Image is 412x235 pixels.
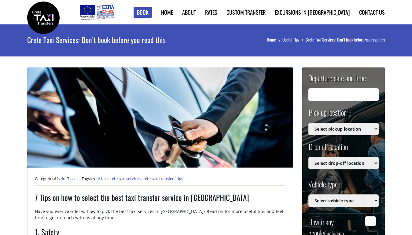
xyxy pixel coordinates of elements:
[226,8,266,16] a: Custom Transfer
[282,36,306,43] a: Useful Tips
[205,8,217,16] a: Rates
[359,8,385,16] a: Contact us
[55,176,75,181] a: Useful Tips
[308,179,338,194] label: Vehicle type
[306,37,385,43] li: Crete Taxi Services: Don’t book before you read this
[27,67,293,168] img: Crete Taxi Services: Don’t book before you read this
[308,107,347,123] label: Pick up location
[275,8,350,16] a: Excursions in [GEOGRAPHIC_DATA]
[267,36,282,43] a: Home
[79,3,115,21] img: e-bannersEUERDF180X90.jpg
[142,176,175,181] a: crete taxi transfers
[109,176,141,181] a: crete taxi services
[35,192,249,203] span: 7 Tips on how to select the best taxi transfer service in [GEOGRAPHIC_DATA]
[134,7,152,18] a: Book
[182,8,196,16] a: About
[91,176,108,181] a: crete taxi
[35,176,78,181] span: Categories:
[82,176,183,181] span: Tags: , , ,
[176,176,183,181] a: tips
[27,14,60,20] a: Crete Taxi Transfers | The best taxi services in Crete | Crete Taxi Transfers
[161,8,173,16] a: Home
[308,73,366,88] label: Departure date and time
[308,141,348,157] label: Drop off location
[35,208,285,221] div: Have you ever wondered how to pick the best taxi services in [GEOGRAPHIC_DATA]? Read on for more ...
[27,2,60,34] img: Crete Taxi Transfers | The best taxi services in Crete | Crete Taxi Transfers
[27,24,220,55] h1: Crete Taxi Services: Don’t book before you read this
